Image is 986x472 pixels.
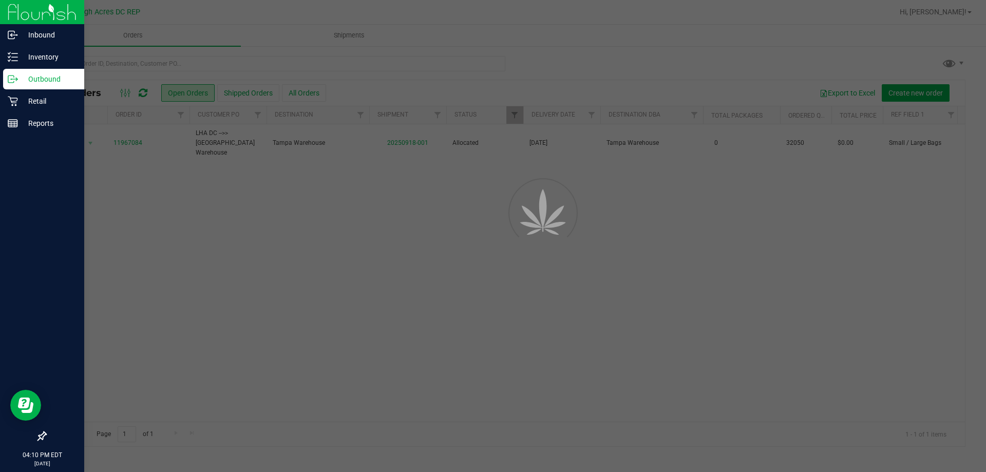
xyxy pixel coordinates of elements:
iframe: Resource center [10,390,41,421]
p: Outbound [18,73,80,85]
p: 04:10 PM EDT [5,450,80,460]
inline-svg: Retail [8,96,18,106]
inline-svg: Inbound [8,30,18,40]
p: Retail [18,95,80,107]
p: Inventory [18,51,80,63]
inline-svg: Outbound [8,74,18,84]
p: Reports [18,117,80,129]
p: Inbound [18,29,80,41]
inline-svg: Inventory [8,52,18,62]
inline-svg: Reports [8,118,18,128]
p: [DATE] [5,460,80,467]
